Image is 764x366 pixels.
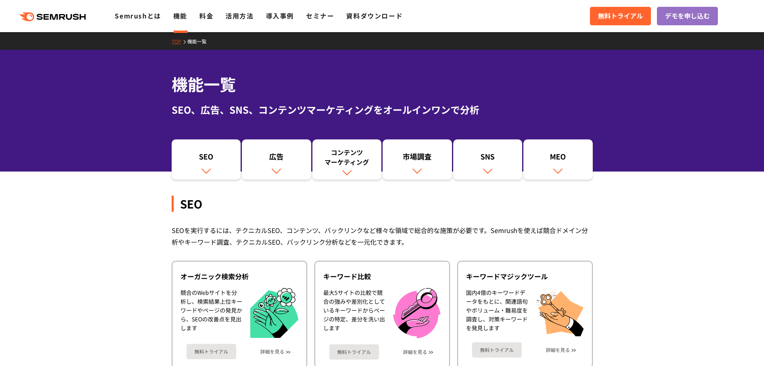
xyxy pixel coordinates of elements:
[242,139,311,180] a: 広告
[323,272,441,281] div: キーワード比較
[346,11,403,20] a: 資料ダウンロード
[536,288,584,336] img: キーワードマジックツール
[246,151,307,165] div: 広告
[187,38,213,45] a: 機能一覧
[186,344,236,359] a: 無料トライアル
[260,349,284,354] a: 詳細を見る
[176,151,237,165] div: SEO
[453,139,523,180] a: SNS
[590,7,651,25] a: 無料トライアル
[172,72,593,96] h1: 機能一覧
[598,11,643,21] span: 無料トライアル
[546,347,570,353] a: 詳細を見る
[115,11,161,20] a: Semrushとは
[393,288,440,338] img: キーワード比較
[466,288,528,336] div: 国内4億のキーワードデータをもとに、関連語句やボリューム・難易度を調査し、対策キーワードを発見します
[665,11,710,21] span: デモを申し込む
[466,272,584,281] div: キーワードマジックツール
[180,272,298,281] div: オーガニック検索分析
[180,288,242,338] div: 競合のWebサイトを分析し、検索結果上位キーワードやページの発見から、SEOの改善点を見出します
[172,38,187,45] a: TOP
[312,139,382,180] a: コンテンツマーケティング
[523,139,593,180] a: MEO
[172,102,593,117] div: SEO、広告、SNS、コンテンツマーケティングをオールインワンで分析
[387,151,448,165] div: 市場調査
[527,151,589,165] div: MEO
[172,196,593,212] div: SEO
[316,147,378,167] div: コンテンツ マーケティング
[225,11,253,20] a: 活用方法
[250,288,298,338] img: オーガニック検索分析
[172,139,241,180] a: SEO
[172,225,593,248] div: SEOを実行するには、テクニカルSEO、コンテンツ、バックリンクなど様々な領域で総合的な施策が必要です。Semrushを使えば競合ドメイン分析やキーワード調査、テクニカルSEO、バックリンク分析...
[657,7,718,25] a: デモを申し込む
[306,11,334,20] a: セミナー
[457,151,519,165] div: SNS
[472,342,522,358] a: 無料トライアル
[173,11,187,20] a: 機能
[329,344,379,360] a: 無料トライアル
[199,11,213,20] a: 料金
[383,139,452,180] a: 市場調査
[266,11,294,20] a: 導入事例
[323,288,385,338] div: 最大5サイトの比較で競合の強みや差別化としているキーワードからページの特定、差分を洗い出します
[403,349,427,355] a: 詳細を見る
